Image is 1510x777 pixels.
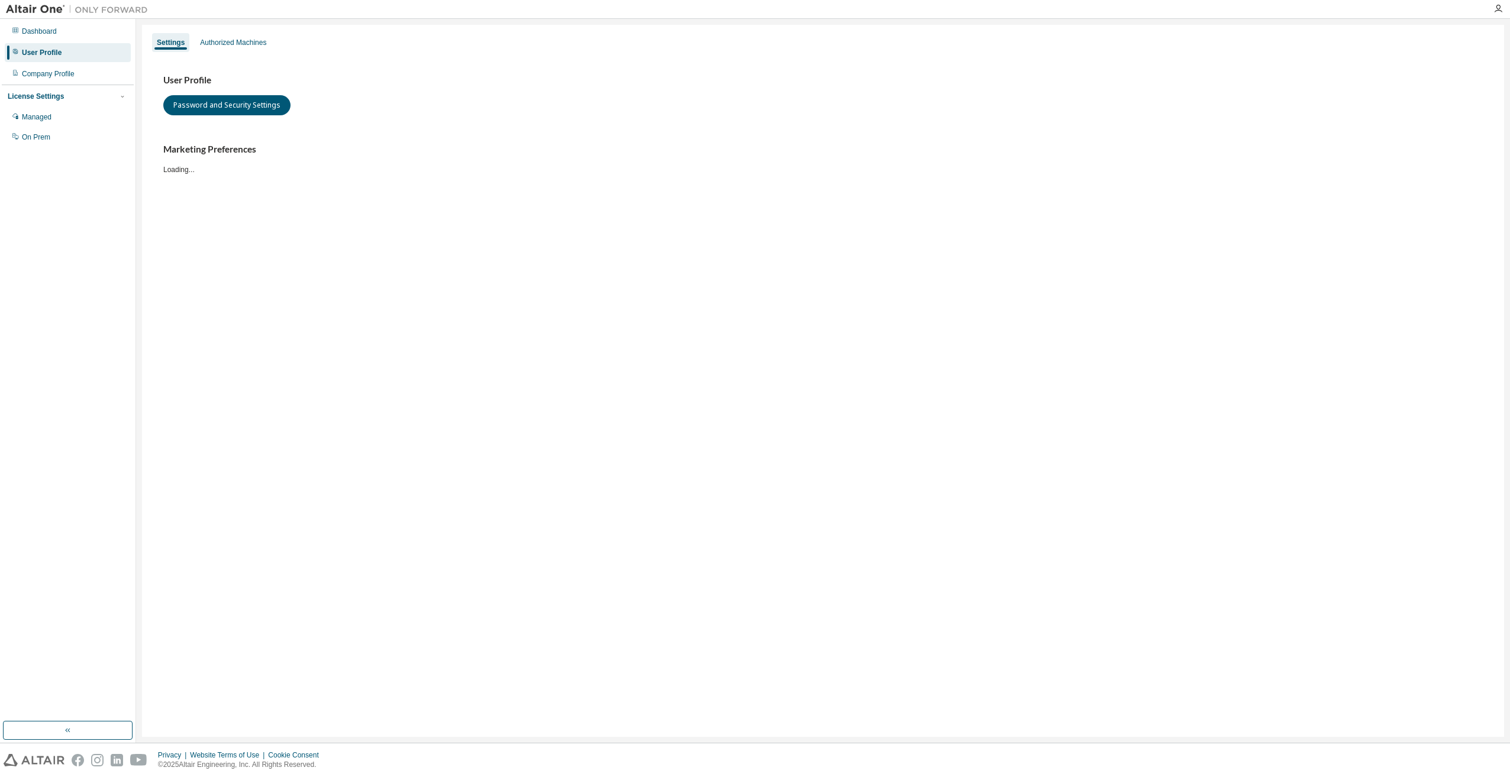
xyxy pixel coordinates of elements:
div: Authorized Machines [200,38,266,47]
img: youtube.svg [130,754,147,766]
div: On Prem [22,132,50,142]
h3: Marketing Preferences [163,144,1483,156]
img: Altair One [6,4,154,15]
div: Managed [22,112,51,122]
button: Password and Security Settings [163,95,291,115]
div: Settings [157,38,185,47]
div: License Settings [8,92,64,101]
div: Loading... [163,144,1483,174]
div: Website Terms of Use [190,750,268,760]
div: Dashboard [22,27,57,36]
img: altair_logo.svg [4,754,64,766]
div: Company Profile [22,69,75,79]
h3: User Profile [163,75,1483,86]
div: Privacy [158,750,190,760]
img: facebook.svg [72,754,84,766]
p: © 2025 Altair Engineering, Inc. All Rights Reserved. [158,760,326,770]
div: User Profile [22,48,62,57]
div: Cookie Consent [268,750,325,760]
img: instagram.svg [91,754,104,766]
img: linkedin.svg [111,754,123,766]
